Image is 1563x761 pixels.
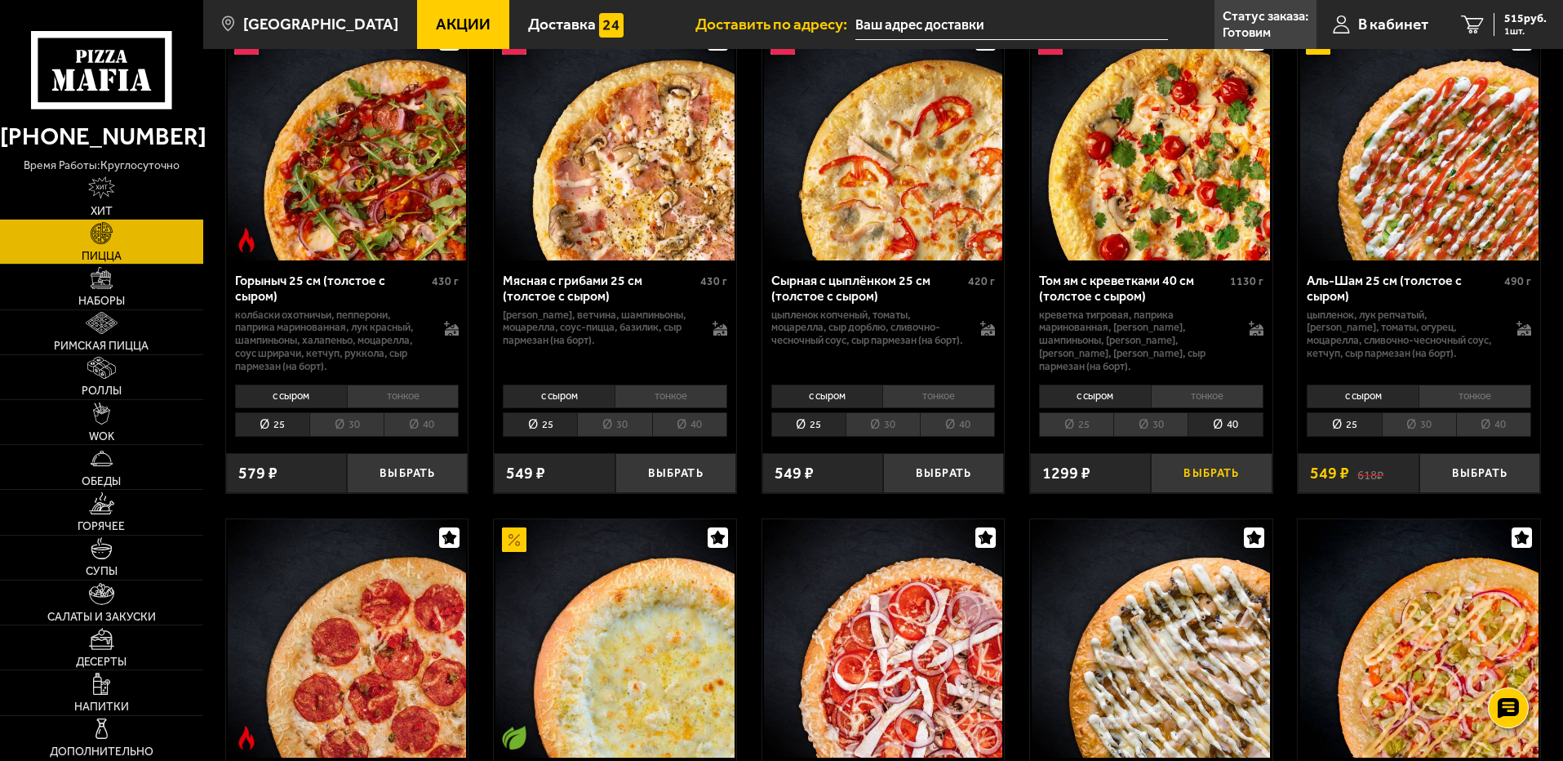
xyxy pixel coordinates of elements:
[494,22,736,260] a: НовинкаМясная с грибами 25 см (толстое с сыром)
[764,519,1002,758] img: Петровская 25 см (толстое с сыром)
[91,206,113,217] span: Хит
[968,274,995,288] span: 420 г
[238,465,278,482] span: 579 ₽
[1032,519,1270,758] img: Грибная с цыплёнком и сулугуни 25 см (толстое с сыром)
[764,22,1002,260] img: Сырная с цыплёнком 25 см (толстое с сыром)
[502,726,526,750] img: Вегетарианское блюдо
[700,274,727,288] span: 430 г
[1039,273,1226,304] div: Том ям с креветками 40 см (толстое с сыром)
[86,566,118,577] span: Супы
[1419,453,1540,493] button: Выбрать
[1307,273,1500,304] div: Аль-Шам 25 см (толстое с сыром)
[309,412,384,438] li: 30
[235,273,428,304] div: Горыныч 25 см (толстое с сыром)
[432,274,459,288] span: 430 г
[882,385,995,407] li: тонкое
[1300,519,1539,758] img: Чикен Фреш 25 см (толстое с сыром)
[1504,274,1531,288] span: 490 г
[775,465,814,482] span: 549 ₽
[436,16,491,32] span: Акции
[855,10,1168,40] input: Ваш адрес доставки
[1298,22,1540,260] a: АкционныйАль-Шам 25 см (толстое с сыром)
[234,726,259,750] img: Острое блюдо
[1419,385,1531,407] li: тонкое
[1039,309,1232,374] p: креветка тигровая, паприка маринованная, [PERSON_NAME], шампиньоны, [PERSON_NAME], [PERSON_NAME],...
[1230,274,1263,288] span: 1130 г
[1310,465,1349,482] span: 549 ₽
[615,453,736,493] button: Выбрать
[1030,519,1272,758] a: Грибная с цыплёнком и сулугуни 25 см (толстое с сыром)
[920,412,995,438] li: 40
[1188,412,1263,438] li: 40
[50,746,153,758] span: Дополнительно
[47,612,156,623] span: Салаты и закуски
[503,385,615,407] li: с сыром
[771,273,965,304] div: Сырная с цыплёнком 25 см (толстое с сыром)
[615,385,727,407] li: тонкое
[1030,22,1272,260] a: НовинкаТом ям с креветками 40 см (толстое с сыром)
[495,519,734,758] img: 4 сыра 25 см (толстое с сыром)
[1300,22,1539,260] img: Аль-Шам 25 см (толстое с сыром)
[243,16,398,32] span: [GEOGRAPHIC_DATA]
[1504,13,1547,24] span: 515 руб.
[652,412,727,438] li: 40
[1382,412,1456,438] li: 30
[226,22,468,260] a: НовинкаОстрое блюдоГорыныч 25 см (толстое с сыром)
[234,228,259,252] img: Острое блюдо
[1504,26,1547,36] span: 1 шт.
[1223,26,1271,39] p: Готовим
[1307,385,1419,407] li: с сыром
[771,412,846,438] li: 25
[762,519,1005,758] a: Петровская 25 см (толстое с сыром)
[235,385,347,407] li: с сыром
[235,412,309,438] li: 25
[226,519,468,758] a: Острое блюдоПепперони Пиканто 25 см (толстое с сыром)
[528,16,596,32] span: Доставка
[1032,22,1270,260] img: Том ям с креветками 40 см (толстое с сыром)
[1039,385,1151,407] li: с сыром
[54,340,149,352] span: Римская пицца
[82,385,122,397] span: Роллы
[82,476,121,487] span: Обеды
[503,412,577,438] li: 25
[1456,412,1531,438] li: 40
[347,385,460,407] li: тонкое
[384,412,459,438] li: 40
[883,453,1004,493] button: Выбрать
[1042,465,1090,482] span: 1299 ₽
[506,465,545,482] span: 549 ₽
[89,431,114,443] span: WOK
[1113,412,1188,438] li: 30
[347,453,468,493] button: Выбрать
[1223,10,1308,23] p: Статус заказа:
[762,22,1005,260] a: НовинкаСырная с цыплёнком 25 см (толстое с сыром)
[78,296,125,307] span: Наборы
[771,385,883,407] li: с сыром
[1307,309,1500,361] p: цыпленок, лук репчатый, [PERSON_NAME], томаты, огурец, моцарелла, сливочно-чесночный соус, кетчуп...
[502,527,526,552] img: Акционный
[74,701,129,713] span: Напитки
[846,412,920,438] li: 30
[1298,519,1540,758] a: Чикен Фреш 25 см (толстое с сыром)
[599,13,624,38] img: 15daf4d41897b9f0e9f617042186c801.svg
[771,309,965,348] p: цыпленок копченый, томаты, моцарелла, сыр дорблю, сливочно-чесночный соус, сыр пармезан (на борт).
[1307,412,1381,438] li: 25
[577,412,651,438] li: 30
[494,519,736,758] a: АкционныйВегетарианское блюдо4 сыра 25 см (толстое с сыром)
[228,22,466,260] img: Горыныч 25 см (толстое с сыром)
[1151,385,1263,407] li: тонкое
[78,521,125,532] span: Горячее
[76,656,127,668] span: Десерты
[695,16,855,32] span: Доставить по адресу:
[82,251,122,262] span: Пицца
[228,519,466,758] img: Пепперони Пиканто 25 см (толстое с сыром)
[503,273,696,304] div: Мясная с грибами 25 см (толстое с сыром)
[1357,465,1383,482] s: 618 ₽
[1358,16,1428,32] span: В кабинет
[235,309,428,374] p: колбаски Охотничьи, пепперони, паприка маринованная, лук красный, шампиньоны, халапеньо, моцарелл...
[1151,453,1272,493] button: Выбрать
[495,22,734,260] img: Мясная с грибами 25 см (толстое с сыром)
[503,309,696,348] p: [PERSON_NAME], ветчина, шампиньоны, моцарелла, соус-пицца, базилик, сыр пармезан (на борт).
[1039,412,1113,438] li: 25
